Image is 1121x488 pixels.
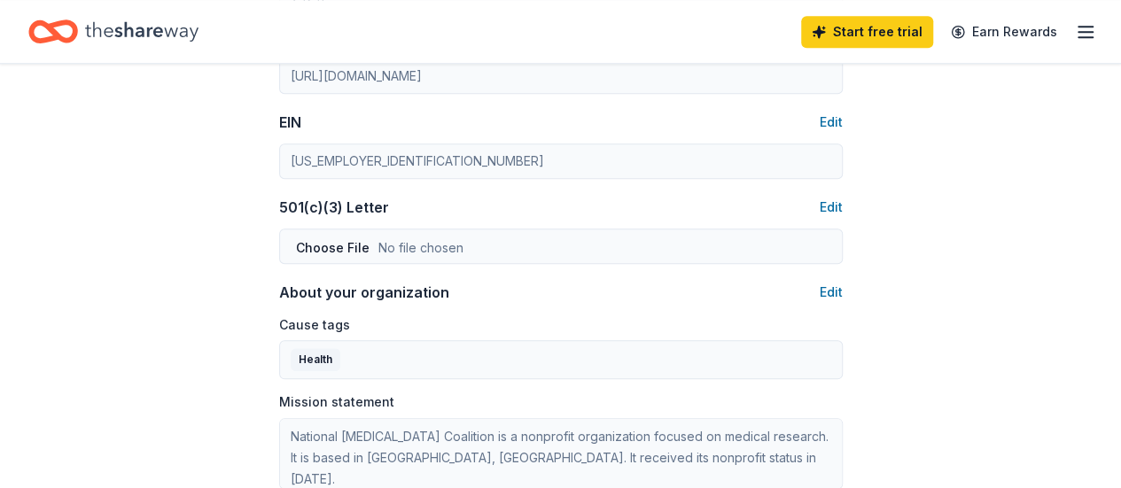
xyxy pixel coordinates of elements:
div: EIN [279,112,301,133]
label: Cause tags [279,316,350,334]
label: Mission statement [279,393,394,411]
button: Edit [820,282,843,303]
a: Earn Rewards [940,16,1068,48]
button: Edit [820,197,843,218]
button: Health [279,340,843,379]
input: 12-3456789 [279,143,843,179]
a: Start free trial [801,16,933,48]
a: Home [28,11,199,52]
button: Edit [820,112,843,133]
div: About your organization [279,282,449,303]
div: Health [291,348,340,371]
div: 501(c)(3) Letter [279,197,389,218]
